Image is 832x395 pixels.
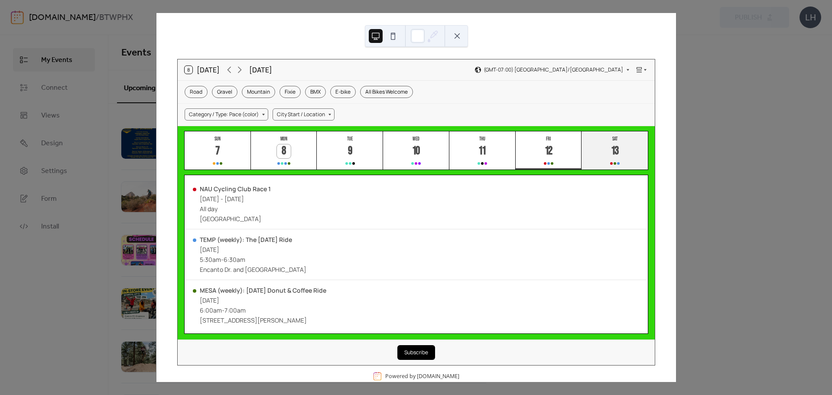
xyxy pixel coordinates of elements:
[383,131,449,170] button: Wed10
[417,372,459,380] a: [DOMAIN_NAME]
[385,372,459,380] div: Powered by
[449,131,516,170] button: Thu11
[584,136,645,142] div: Sat
[200,195,271,203] div: [DATE] - [DATE]
[224,255,245,264] span: 6:30am
[317,131,383,170] button: Tue9
[200,306,222,314] span: 6:00am
[222,306,224,314] span: -
[185,86,208,98] div: Road
[452,136,513,142] div: Thu
[200,235,306,244] div: TEMP (weekly): The [DATE] Ride
[608,144,622,159] div: 13
[582,131,648,170] button: Sat13
[360,86,413,98] div: All Bikes Welcome
[211,144,225,159] div: 7
[221,255,224,264] span: -
[200,215,271,223] div: [GEOGRAPHIC_DATA]
[200,296,326,304] div: [DATE]
[224,306,246,314] span: 7:00am
[386,136,447,142] div: Wed
[330,86,356,98] div: E-bike
[518,136,579,142] div: Fri
[249,65,272,75] div: [DATE]
[200,255,221,264] span: 5:30am
[409,144,423,159] div: 10
[516,131,582,170] button: Fri12
[200,316,326,324] div: [STREET_ADDRESS][PERSON_NAME]
[182,64,223,76] button: 8[DATE]
[277,144,291,159] div: 8
[242,86,275,98] div: Mountain
[187,136,248,142] div: Sun
[319,136,380,142] div: Tue
[200,185,271,193] div: NAU Cycling Club Race 1
[542,144,556,159] div: 12
[200,286,326,294] div: MESA (weekly): [DATE] Donut & Coffee Ride
[253,136,315,142] div: Mon
[397,345,435,360] button: Subscribe
[212,86,237,98] div: Gravel
[279,86,301,98] div: Fixie
[343,144,357,159] div: 9
[200,265,306,274] div: Encanto Dr. and [GEOGRAPHIC_DATA]
[305,86,326,98] div: BMX
[251,131,317,170] button: Mon8
[475,144,490,159] div: 11
[200,245,306,254] div: [DATE]
[200,205,271,213] div: All day
[484,67,623,72] span: (GMT-07:00) [GEOGRAPHIC_DATA]/[GEOGRAPHIC_DATA]
[185,131,251,170] button: Sun7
